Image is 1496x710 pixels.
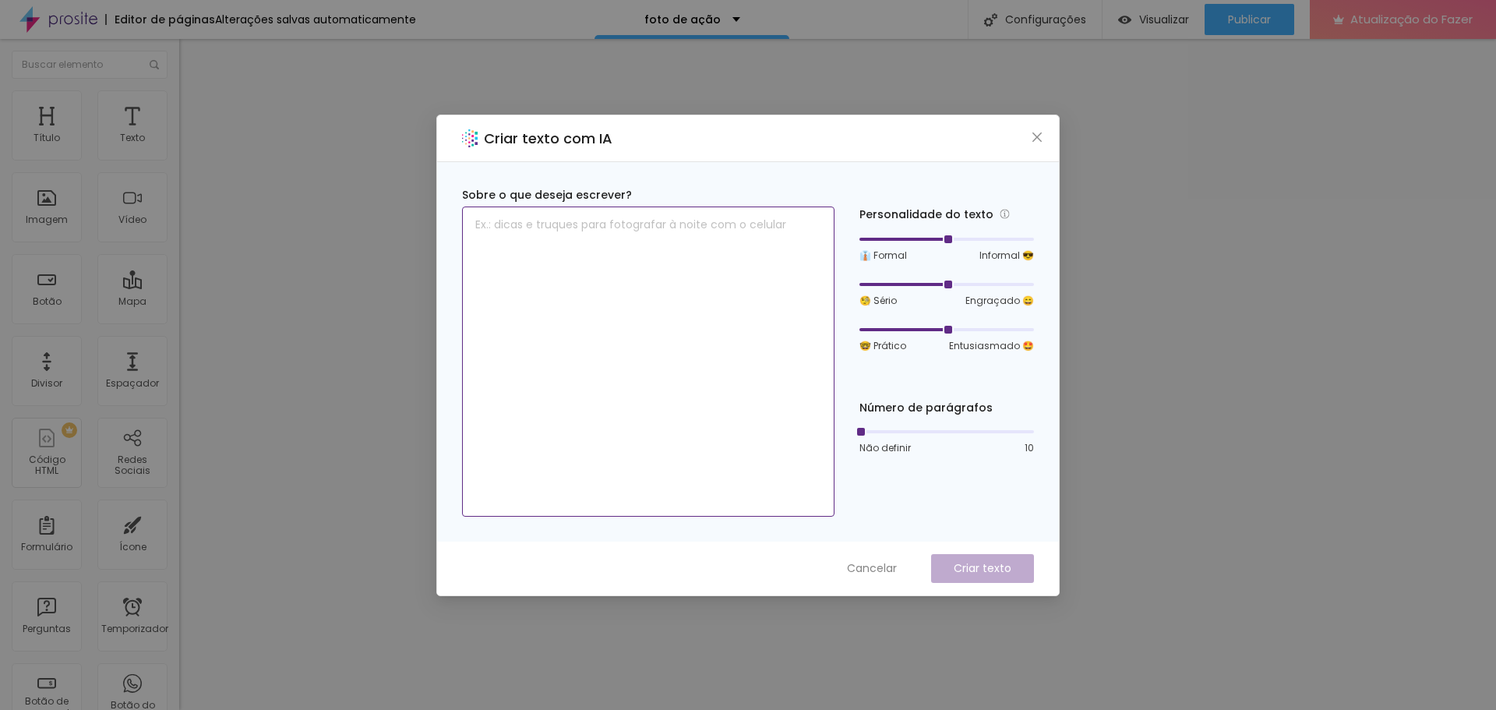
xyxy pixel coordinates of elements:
[931,554,1034,583] button: Criar texto
[179,39,1496,710] iframe: Editor
[484,129,612,148] font: Criar texto com IA
[34,131,60,144] font: Título
[462,187,632,203] font: Sobre o que deseja escrever?
[29,453,65,477] font: Código HTML
[859,294,897,307] font: 🧐 Sério
[979,249,1034,262] font: Informal 😎
[26,213,68,226] font: Imagem
[1029,129,1046,145] button: Fechar
[859,249,907,262] font: 👔 Formal
[118,213,146,226] font: Vídeo
[115,12,215,27] font: Editor de páginas
[1350,11,1473,27] font: Atualização do Fazer
[965,294,1034,307] font: Engraçado 😄
[1103,4,1205,35] button: Visualizar
[31,376,62,390] font: Divisor
[118,295,146,308] font: Mapa
[21,540,72,553] font: Formulário
[644,12,721,27] font: foto de ação
[119,540,146,553] font: Ícone
[847,560,897,576] font: Cancelar
[1205,4,1294,35] button: Publicar
[33,295,62,308] font: Botão
[106,376,159,390] font: Espaçador
[215,12,416,27] font: Alterações salvas automaticamente
[1228,12,1271,27] font: Publicar
[23,622,71,635] font: Perguntas
[1025,441,1034,454] font: 10
[120,131,145,144] font: Texto
[150,60,159,69] img: Ícone
[949,339,1034,352] font: Entusiasmado 🤩
[115,453,150,477] font: Redes Sociais
[1005,12,1086,27] font: Configurações
[984,13,997,26] img: Ícone
[12,51,168,79] input: Buscar elemento
[831,554,912,583] button: Cancelar
[1139,12,1189,27] font: Visualizar
[1118,13,1131,26] img: view-1.svg
[859,339,906,352] font: 🤓 Prático
[101,622,168,635] font: Temporizador
[859,400,993,415] font: Número de parágrafos
[859,441,911,454] font: Não definir
[1031,131,1043,143] span: fechar
[859,207,993,222] font: Personalidade do texto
